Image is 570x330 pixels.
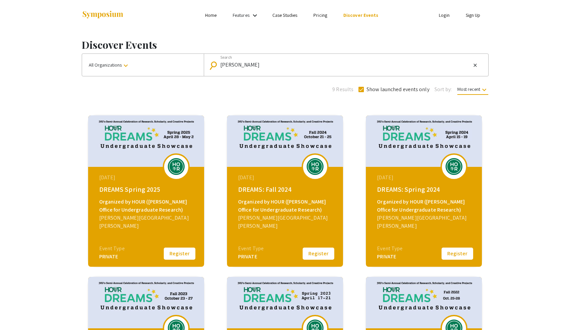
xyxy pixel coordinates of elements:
[366,277,482,328] img: dreams-fall-2022_eventCoverPhoto_564f57__thumb.jpg
[238,174,334,182] div: [DATE]
[377,174,472,182] div: [DATE]
[305,158,325,175] img: dreams-fall-2024_eventLogo_ff6658_.png
[227,115,343,167] img: dreams-fall-2024_eventCoverPhoto_0caa39__thumb.jpg
[99,174,195,182] div: [DATE]
[439,12,450,18] a: Login
[457,86,488,95] span: Most recent
[441,247,474,261] button: Register
[238,245,264,253] div: Event Type
[343,12,379,18] a: Discover Events
[163,247,196,261] button: Register
[452,83,494,95] button: Most recent
[233,12,250,18] a: Features
[302,247,335,261] button: Register
[82,54,204,76] button: All Organizations
[377,184,472,194] div: DREAMS: Spring 2024
[88,115,204,167] img: dreams-spring-2025_eventCoverPhoto_df4d26__thumb.jpg
[210,60,220,71] mat-icon: Search
[82,39,489,51] h1: Discover Events
[272,12,297,18] a: Case Studies
[88,277,204,328] img: dreams-fall-2023_eventCoverPhoto_d3d732__thumb.jpg
[367,85,429,94] span: Show launched events only
[377,214,472,230] div: [PERSON_NAME][GEOGRAPHIC_DATA][PERSON_NAME]
[122,62,130,70] mat-icon: keyboard_arrow_down
[471,61,479,69] button: Clear
[251,11,259,20] mat-icon: Expand Features list
[99,253,125,261] div: PRIVATE
[472,62,478,68] mat-icon: close
[434,85,452,94] span: Sort by:
[99,198,195,214] div: Organized by HOUR ([PERSON_NAME] Office for Undergraduate Research)
[238,214,334,230] div: [PERSON_NAME][GEOGRAPHIC_DATA][PERSON_NAME]
[480,86,488,94] mat-icon: keyboard_arrow_down
[99,214,195,230] div: [PERSON_NAME][GEOGRAPHIC_DATA][PERSON_NAME]
[313,12,327,18] a: Pricing
[82,10,124,20] img: Symposium by ForagerOne
[332,85,353,94] span: 9 Results
[99,184,195,194] div: DREAMS Spring 2025
[238,253,264,261] div: PRIVATE
[444,158,464,175] img: dreams-spring-2024_eventLogo_346f6f_.png
[377,245,403,253] div: Event Type
[377,253,403,261] div: PRIVATE
[466,12,481,18] a: Sign Up
[238,184,334,194] div: DREAMS: Fall 2024
[89,62,130,68] span: All Organizations
[238,198,334,214] div: Organized by HOUR ([PERSON_NAME] Office for Undergraduate Research)
[205,12,217,18] a: Home
[377,198,472,214] div: Organized by HOUR ([PERSON_NAME] Office for Undergraduate Research)
[166,158,186,175] img: dreams-spring-2025_eventLogo_7b54a7_.png
[227,277,343,328] img: dreams-spring-2023_eventCoverPhoto_a4ac1d__thumb.jpg
[99,245,125,253] div: Event Type
[220,62,471,68] input: Looking for something specific?
[366,115,482,167] img: dreams-spring-2024_eventCoverPhoto_ffb700__thumb.jpg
